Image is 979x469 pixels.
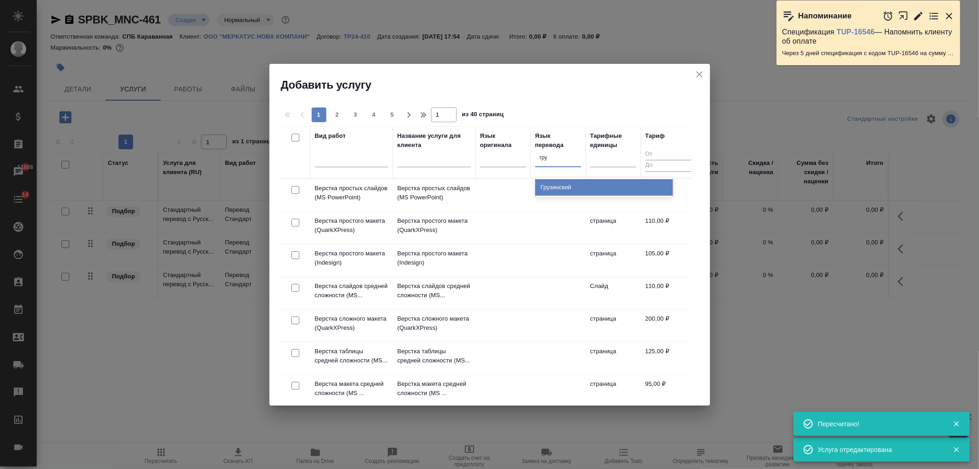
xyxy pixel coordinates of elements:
button: 5 [385,107,400,122]
td: 105,00 ₽ [641,244,696,277]
button: Закрыть [944,11,955,22]
button: 2 [330,107,345,122]
p: Верстка простых слайдов (MS PowerPoint) [397,184,471,202]
button: 4 [367,107,381,122]
p: Верстка простых слайдов (MS PowerPoint) [315,184,388,202]
td: страница [586,375,641,407]
button: Закрыть [947,446,966,454]
span: из 40 страниц [462,109,504,122]
button: Отложить [883,11,894,22]
button: Перейти в todo [929,11,940,22]
div: Тарифные единицы [590,131,636,150]
div: Вид работ [315,131,346,141]
div: Тариф [645,131,665,141]
div: Язык оригинала [480,131,526,150]
p: Верстка сложного макета (QuarkXPress) [397,314,471,333]
p: Напоминание [798,11,852,21]
p: Верстка сложного макета (QuarkXPress) [315,314,388,333]
td: Слайд [586,277,641,309]
td: 95,00 ₽ [641,375,696,407]
span: 4 [367,110,381,119]
td: страница [586,342,641,374]
td: 125,00 ₽ [641,342,696,374]
a: TUP-16546 [837,28,875,36]
td: 200,00 ₽ [641,310,696,342]
span: 2 [330,110,345,119]
p: Верстка макета средней сложности (MS ... [315,379,388,398]
p: Верстка простого макета (Indesign) [397,249,471,267]
p: Верстка простого макета (Indesign) [315,249,388,267]
p: Верстка макета средней сложности (MS ... [397,379,471,398]
button: Закрыть [947,420,966,428]
button: close [693,68,706,81]
input: До [645,160,691,171]
button: 3 [348,107,363,122]
div: Пересчитано! [818,419,939,429]
p: Верстка слайдов средней сложности (MS... [315,282,388,300]
td: страница [586,212,641,244]
h2: Добавить услугу [281,78,710,92]
p: Спецификация — Напомнить клиенту об оплате [782,28,955,46]
p: Верстка простого макета (QuarkXPress) [315,216,388,235]
td: 110,00 ₽ [641,212,696,244]
span: 3 [348,110,363,119]
td: страница [586,310,641,342]
td: страница [586,244,641,277]
div: Грузинский [535,179,673,196]
p: Через 5 дней спецификация с кодом TUP-16546 на сумму 100926.66 RUB будет просрочена [782,49,955,58]
div: Услуга отредактирована [818,445,939,454]
div: Название услуги для клиента [397,131,471,150]
span: 5 [385,110,400,119]
button: Открыть в новой вкладке [898,6,909,26]
div: Язык перевода [535,131,581,150]
p: Верстка слайдов средней сложности (MS... [397,282,471,300]
p: Верстка таблицы средней сложности (MS... [397,347,471,365]
p: Верстка таблицы средней сложности (MS... [315,347,388,365]
input: От [645,149,691,160]
td: 110,00 ₽ [641,277,696,309]
p: Верстка простого макета (QuarkXPress) [397,216,471,235]
button: Редактировать [913,11,924,22]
